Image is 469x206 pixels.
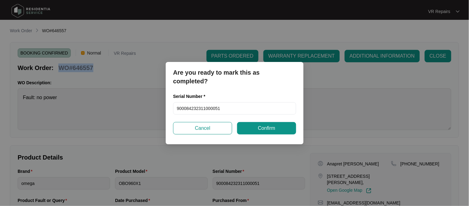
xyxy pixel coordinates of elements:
[173,77,296,85] p: completed?
[195,125,210,132] span: Cancel
[173,68,296,77] p: Are you ready to mark this as
[258,125,275,132] span: Confirm
[173,93,210,99] label: Serial Number *
[173,122,232,134] button: Cancel
[237,122,296,134] button: Confirm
